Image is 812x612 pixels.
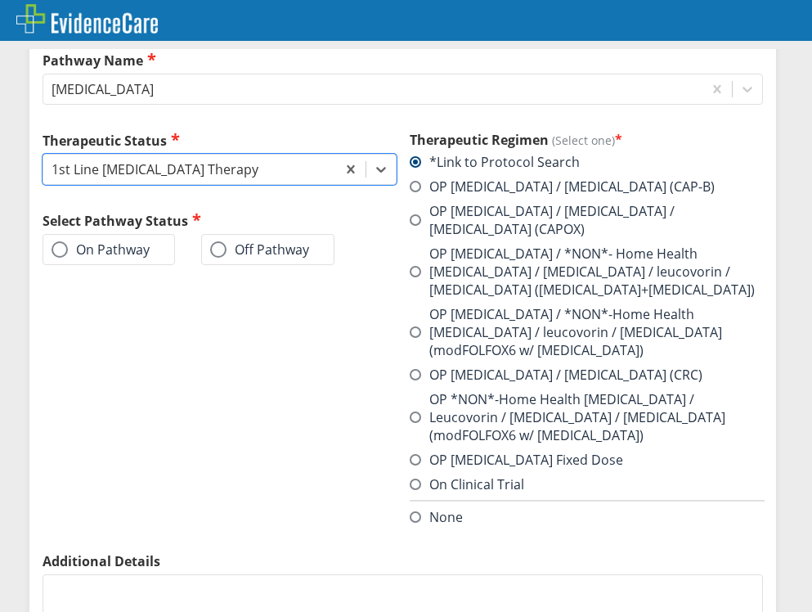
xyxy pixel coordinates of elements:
[410,202,764,238] label: OP [MEDICAL_DATA] / [MEDICAL_DATA] / [MEDICAL_DATA] (CAPOX)
[410,153,580,171] label: *Link to Protocol Search
[43,552,763,570] label: Additional Details
[410,508,463,526] label: None
[16,4,158,34] img: EvidenceCare
[552,133,615,148] span: (Select one)
[410,305,764,359] label: OP [MEDICAL_DATA] / *NON*-Home Health [MEDICAL_DATA] / leucovorin / [MEDICAL_DATA] (modFOLFOX6 w/...
[52,80,154,98] div: [MEDICAL_DATA]
[410,245,764,299] label: OP [MEDICAL_DATA] / *NON*- Home Health [MEDICAL_DATA] / [MEDICAL_DATA] / leucovorin / [MEDICAL_DA...
[52,160,258,178] div: 1st Line [MEDICAL_DATA] Therapy
[52,241,150,258] label: On Pathway
[410,131,764,149] h3: Therapeutic Regimen
[43,51,763,70] label: Pathway Name
[410,390,764,444] label: OP *NON*-Home Health [MEDICAL_DATA] / Leucovorin / [MEDICAL_DATA] / [MEDICAL_DATA] (modFOLFOX6 w/...
[410,451,623,469] label: OP [MEDICAL_DATA] Fixed Dose
[410,178,715,196] label: OP [MEDICAL_DATA] / [MEDICAL_DATA] (CAP-B)
[410,366,702,384] label: OP [MEDICAL_DATA] / [MEDICAL_DATA] (CRC)
[43,131,397,150] label: Therapeutic Status
[410,475,524,493] label: On Clinical Trial
[210,241,309,258] label: Off Pathway
[43,211,397,230] h2: Select Pathway Status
